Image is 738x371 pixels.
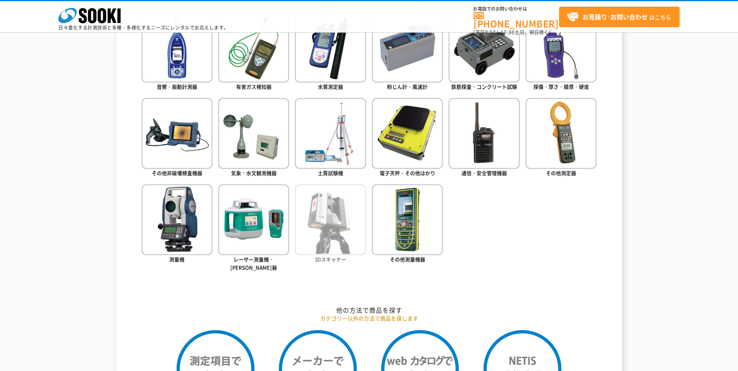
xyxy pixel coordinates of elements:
a: [PHONE_NUMBER] [473,12,559,28]
img: 土質試験機 [295,98,366,169]
a: 鉄筋探査・コンクリート試験 [449,11,519,92]
img: 気象・水文観測機器 [218,98,289,169]
a: その他測定器 [526,98,596,178]
span: その他測量機器 [390,255,425,263]
a: 有害ガス検知器 [218,11,289,92]
span: 気象・水文観測機器 [231,169,277,177]
a: お見積り･お問い合わせはこちら [559,7,680,27]
a: 粉じん計・風速計 [372,11,443,92]
a: 土質試験機 [295,98,366,178]
a: 気象・水文観測機器 [218,98,289,178]
a: その他非破壊検査機器 [142,98,212,178]
img: 電子天秤・その他はかり [372,98,443,169]
a: 電子天秤・その他はかり [372,98,443,178]
img: 水質測定器 [295,11,366,82]
span: 測量機 [169,255,184,263]
span: その他測定器 [546,169,576,177]
img: その他非破壊検査機器 [142,98,212,169]
span: 音響・振動計測器 [157,83,197,90]
a: その他測量機器 [372,184,443,265]
span: その他非破壊検査機器 [152,169,202,177]
span: 土質試験機 [318,169,343,177]
p: カテゴリー以外の方法で商品を探します [142,314,597,322]
span: 8:50 [485,29,496,36]
span: お電話でのお問い合わせは [473,7,559,11]
a: 測量機 [142,184,212,265]
img: 粉じん計・風速計 [372,11,443,82]
img: その他測量機器 [372,184,443,255]
span: 通信・安全管理機器 [461,169,507,177]
span: 探傷・厚さ・膜厚・硬度 [533,83,589,90]
img: 鉄筋探査・コンクリート試験 [449,11,519,82]
span: レーザー測量機・[PERSON_NAME]器 [230,255,277,271]
img: 通信・安全管理機器 [449,98,519,169]
img: 探傷・厚さ・膜厚・硬度 [526,11,596,82]
strong: お見積り･お問い合わせ [582,12,648,21]
img: レーザー測量機・墨出器 [218,184,289,255]
span: 3Dスキャナー [315,255,346,263]
a: 水質測定器 [295,11,366,92]
span: 粉じん計・風速計 [387,83,428,90]
span: 有害ガス検知器 [236,83,272,90]
a: 音響・振動計測器 [142,11,212,92]
img: その他測定器 [526,98,596,169]
img: 3Dスキャナー [295,184,366,255]
img: 音響・振動計測器 [142,11,212,82]
span: 17:30 [501,29,515,36]
span: 鉄筋探査・コンクリート試験 [451,83,517,90]
h2: 他の方法で商品を探す [142,306,597,314]
p: 日々進化する計測技術と多種・多様化するニーズにレンタルでお応えします。 [58,25,229,30]
span: はこちら [567,11,671,23]
img: 有害ガス検知器 [218,11,289,82]
img: 測量機 [142,184,212,255]
a: 探傷・厚さ・膜厚・硬度 [526,11,596,92]
a: 通信・安全管理機器 [449,98,519,178]
span: (平日 ～ 土日、祝日除く) [473,29,550,36]
a: 3Dスキャナー [295,184,366,265]
span: 水質測定器 [318,83,343,90]
span: 電子天秤・その他はかり [380,169,435,177]
a: レーザー測量機・[PERSON_NAME]器 [218,184,289,273]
